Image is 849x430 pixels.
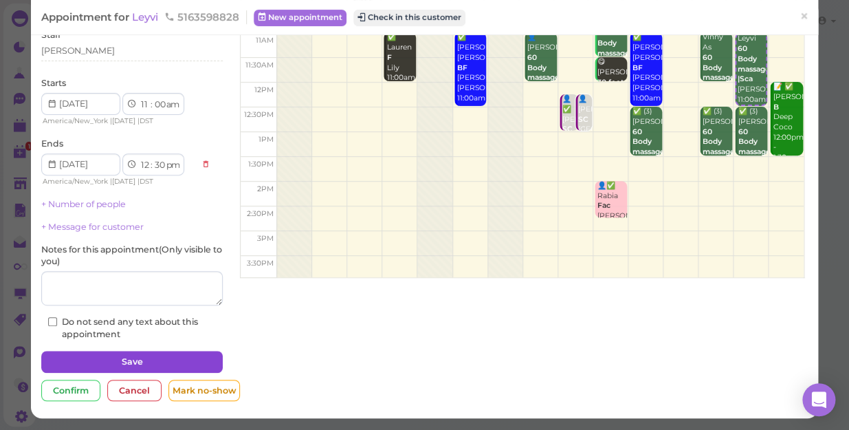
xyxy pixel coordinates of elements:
[527,53,560,82] b: 60 Body massage
[257,184,274,193] span: 2pm
[132,10,161,23] a: Leyvi
[736,34,766,125] div: Leyvi [PERSON_NAME] 11:00am - 12:30pm
[140,116,153,125] span: DST
[254,10,346,26] a: New appointment
[41,199,126,209] a: + Number of people
[597,181,627,252] div: 👤✅ Rabia [PERSON_NAME] 2:00pm - 2:45pm
[632,107,662,218] div: ✅ (3) [PERSON_NAME] [PERSON_NAME]|[PERSON_NAME]|[PERSON_NAME] 12:30pm - 1:30pm
[41,351,223,373] button: Save
[244,110,274,119] span: 12:30pm
[245,61,274,69] span: 11:30am
[248,160,274,169] span: 1:30pm
[247,259,274,268] span: 3:30pm
[527,32,557,123] div: 👤[PERSON_NAME] [PERSON_NAME] 11:00am - 12:00pm
[112,116,135,125] span: [DATE]
[738,127,770,156] b: 60 Body massage
[257,234,274,243] span: 3pm
[802,383,835,416] div: Open Intercom Messenger
[773,103,778,111] b: B
[702,107,732,218] div: ✅ (3) [PERSON_NAME] [PERSON_NAME]|[PERSON_NAME]|[PERSON_NAME] 12:30pm - 1:30pm
[164,10,239,23] span: 5163598828
[702,32,732,123] div: Vinny As [PERSON_NAME] 11:00am - 12:00pm
[41,244,223,268] label: Notes for this appointment ( Only visible to you )
[597,201,610,210] b: Fac
[791,1,817,33] a: ×
[48,317,57,326] input: Do not send any text about this appointment
[703,127,735,156] b: 60 Body massage
[41,222,144,232] a: + Message for customer
[386,32,416,103] div: ✅ Lauren Lily 11:00am - 12:00pm
[737,107,767,218] div: ✅ (3) [PERSON_NAME] [PERSON_NAME]|[PERSON_NAME]|[PERSON_NAME] 12:30pm - 1:30pm
[112,177,135,186] span: [DATE]
[48,316,216,341] label: Do not send any text about this appointment
[597,8,627,99] div: 😋 [PERSON_NAME] [PERSON_NAME] 10:30am - 11:30am
[41,175,195,188] div: | |
[597,57,627,138] div: 😋 [PERSON_NAME] [PERSON_NAME] 11:30am - 12:00pm
[737,44,769,83] b: 60 Body massage |Sca
[247,209,274,218] span: 2:30pm
[703,53,735,82] b: 60 Body massage
[597,78,630,97] b: 30 foot massage
[41,115,195,127] div: | |
[168,380,240,402] div: Mark no-show
[258,135,274,144] span: 1pm
[41,45,115,57] div: [PERSON_NAME]
[577,94,591,165] div: 👤[PERSON_NAME] [GEOGRAPHIC_DATA] 12:15pm - 1:00pm
[456,32,487,123] div: ✅ [PERSON_NAME] [PERSON_NAME] [PERSON_NAME]|[PERSON_NAME] 11:00am - 12:30pm
[457,63,467,72] b: BF
[578,115,588,124] b: SC
[256,36,274,45] span: 11am
[41,10,247,24] div: Appointment for
[41,138,63,150] label: Ends
[41,380,100,402] div: Confirm
[562,125,573,133] b: SC
[562,94,578,175] div: 👤✅ [PERSON_NAME] [GEOGRAPHIC_DATA] 12:15pm - 1:00pm
[386,53,391,62] b: F
[41,77,66,89] label: Starts
[800,7,808,26] span: ×
[140,177,153,186] span: DST
[107,380,162,402] div: Cancel
[43,177,108,186] span: America/New_York
[632,32,662,123] div: ✅ [PERSON_NAME] [PERSON_NAME] [PERSON_NAME]|[PERSON_NAME] 11:00am - 12:30pm
[632,127,665,156] b: 60 Body massage
[254,85,274,94] span: 12pm
[353,10,465,26] button: Check in this customer
[632,63,643,72] b: BF
[597,28,630,57] b: 60 Body massage
[43,116,108,125] span: America/New_York
[772,82,802,163] div: 📝 ✅ [PERSON_NAME] Deep Coco 12:00pm - 1:30pm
